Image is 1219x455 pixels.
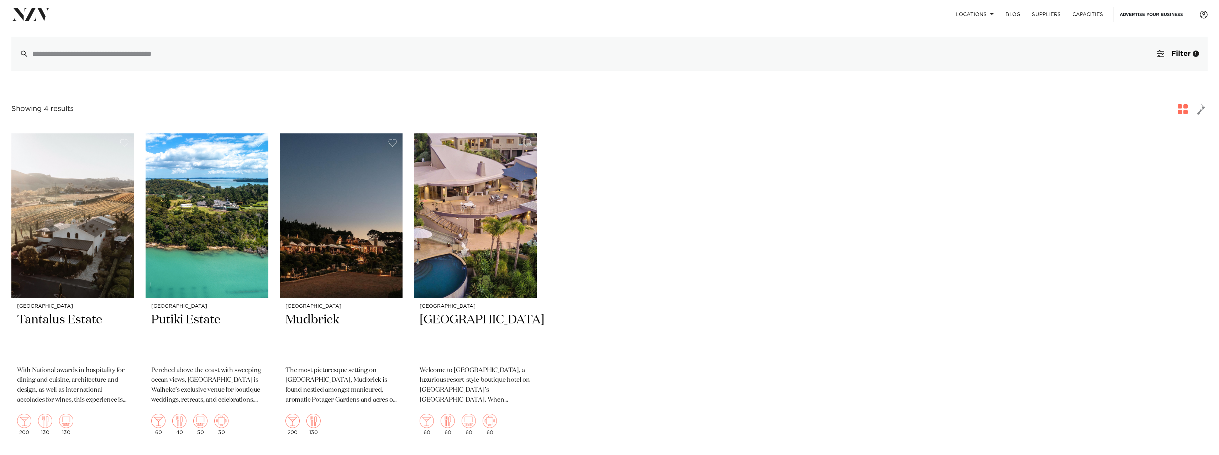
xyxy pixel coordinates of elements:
h2: Mudbrick [285,312,397,360]
small: [GEOGRAPHIC_DATA] [151,304,263,309]
a: [GEOGRAPHIC_DATA] Tantalus Estate With National awards in hospitality for dining and cuisine, arc... [11,133,134,441]
img: Aerial view of Putiki Estate on Waiheke Island [146,133,268,298]
span: Filter [1171,50,1191,57]
div: 60 [483,414,497,435]
div: 40 [172,414,186,435]
img: cocktail.png [151,414,165,428]
img: cocktail.png [420,414,434,428]
small: [GEOGRAPHIC_DATA] [420,304,531,309]
p: The most picturesque setting on [GEOGRAPHIC_DATA], Mudbrick is found nestled amongst manicured, a... [285,366,397,406]
div: 30 [214,414,228,435]
div: 200 [17,414,31,435]
img: meeting.png [214,414,228,428]
div: 50 [193,414,207,435]
a: Capacities [1067,7,1109,22]
img: cocktail.png [285,414,300,428]
img: cocktail.png [17,414,31,428]
a: [GEOGRAPHIC_DATA] [GEOGRAPHIC_DATA] Welcome to [GEOGRAPHIC_DATA], a luxurious resort-style boutiq... [414,133,537,441]
img: dining.png [441,414,455,428]
img: nzv-logo.png [11,8,50,21]
div: 60 [420,414,434,435]
div: 1 [1193,51,1199,57]
div: 200 [285,414,300,435]
a: Locations [950,7,1000,22]
div: 130 [59,414,73,435]
img: meeting.png [483,414,497,428]
div: 60 [151,414,165,435]
div: 60 [462,414,476,435]
div: 130 [306,414,321,435]
p: Welcome to [GEOGRAPHIC_DATA], a luxurious resort-style boutique hotel on [GEOGRAPHIC_DATA]’s [GEO... [420,366,531,406]
p: With National awards in hospitality for dining and cuisine, architecture and design, as well as i... [17,366,128,406]
img: dining.png [172,414,186,428]
div: 60 [441,414,455,435]
img: theatre.png [193,414,207,428]
a: Aerial view of Putiki Estate on Waiheke Island [GEOGRAPHIC_DATA] Putiki Estate Perched above the ... [146,133,268,441]
div: Showing 4 results [11,104,74,115]
h2: Tantalus Estate [17,312,128,360]
div: 130 [38,414,52,435]
a: [GEOGRAPHIC_DATA] Mudbrick The most picturesque setting on [GEOGRAPHIC_DATA], Mudbrick is found n... [280,133,403,441]
h2: [GEOGRAPHIC_DATA] [420,312,531,360]
img: dining.png [38,414,52,428]
p: Perched above the coast with sweeping ocean views, [GEOGRAPHIC_DATA] is Waiheke’s exclusive venue... [151,366,263,406]
small: [GEOGRAPHIC_DATA] [285,304,397,309]
h2: Putiki Estate [151,312,263,360]
button: Filter1 [1149,37,1208,71]
a: SUPPLIERS [1026,7,1066,22]
img: dining.png [306,414,321,428]
small: [GEOGRAPHIC_DATA] [17,304,128,309]
img: theatre.png [462,414,476,428]
img: theatre.png [59,414,73,428]
a: BLOG [1000,7,1026,22]
a: Advertise your business [1114,7,1189,22]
